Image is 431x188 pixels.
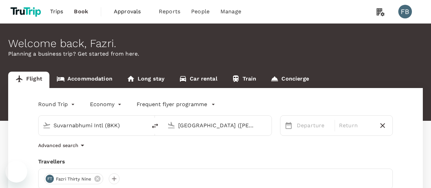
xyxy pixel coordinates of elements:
div: Round Trip [38,99,76,110]
a: Long stay [120,72,172,88]
p: Planning a business trip? Get started from here. [8,50,423,58]
a: Concierge [263,72,316,88]
div: Travellers [38,158,393,166]
p: Frequent flyer programme [137,100,207,109]
a: Flight [8,72,49,88]
a: Accommodation [49,72,120,88]
span: fazri thirty nine [52,176,96,183]
div: FTfazri thirty nine [44,173,103,184]
span: Manage [220,8,241,16]
a: Car rental [172,72,225,88]
button: Open [267,125,268,126]
iframe: Button to launch messaging window [5,161,27,183]
button: Open [142,125,143,126]
p: Departure [297,121,330,130]
div: FB [398,5,412,18]
div: Economy [90,99,123,110]
p: Advanced search [38,142,78,149]
a: Train [225,72,264,88]
button: Frequent flyer programme [137,100,215,109]
span: Book [74,8,88,16]
span: People [191,8,210,16]
span: Trips [50,8,63,16]
span: Reports [159,8,180,16]
p: Return [339,121,373,130]
button: delete [147,118,163,134]
div: Welcome back , Fazri . [8,37,423,50]
button: Advanced search [38,141,87,149]
span: Approvals [114,8,148,16]
img: TruTrip logo [8,4,45,19]
input: Depart from [53,120,133,131]
input: Going to [178,120,257,131]
div: FT [46,175,54,183]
